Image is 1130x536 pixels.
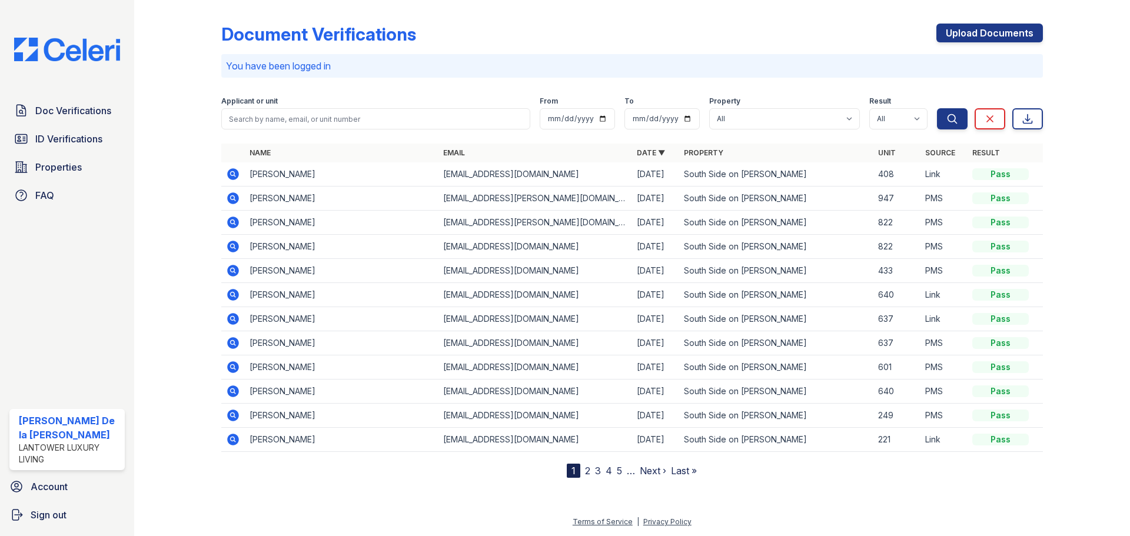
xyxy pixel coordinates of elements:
[920,355,968,379] td: PMS
[679,331,873,355] td: South Side on [PERSON_NAME]
[245,283,438,307] td: [PERSON_NAME]
[873,404,920,428] td: 249
[873,428,920,452] td: 221
[920,307,968,331] td: Link
[438,355,632,379] td: [EMAIL_ADDRESS][DOMAIN_NAME]
[679,283,873,307] td: South Side on [PERSON_NAME]
[585,465,590,477] a: 2
[632,283,679,307] td: [DATE]
[438,404,632,428] td: [EMAIL_ADDRESS][DOMAIN_NAME]
[873,259,920,283] td: 433
[873,379,920,404] td: 640
[438,428,632,452] td: [EMAIL_ADDRESS][DOMAIN_NAME]
[438,259,632,283] td: [EMAIL_ADDRESS][DOMAIN_NAME]
[972,148,1000,157] a: Result
[632,211,679,235] td: [DATE]
[632,235,679,259] td: [DATE]
[226,59,1038,73] p: You have been logged in
[245,428,438,452] td: [PERSON_NAME]
[31,480,68,494] span: Account
[869,96,891,106] label: Result
[5,475,129,498] a: Account
[972,265,1029,277] div: Pass
[640,465,666,477] a: Next ›
[632,404,679,428] td: [DATE]
[245,331,438,355] td: [PERSON_NAME]
[679,307,873,331] td: South Side on [PERSON_NAME]
[245,379,438,404] td: [PERSON_NAME]
[972,217,1029,228] div: Pass
[873,235,920,259] td: 822
[920,259,968,283] td: PMS
[624,96,634,106] label: To
[920,331,968,355] td: PMS
[438,211,632,235] td: [EMAIL_ADDRESS][PERSON_NAME][DOMAIN_NAME]
[920,404,968,428] td: PMS
[438,283,632,307] td: [EMAIL_ADDRESS][DOMAIN_NAME]
[925,148,955,157] a: Source
[221,96,278,106] label: Applicant or unit
[920,283,968,307] td: Link
[873,162,920,187] td: 408
[250,148,271,157] a: Name
[632,355,679,379] td: [DATE]
[920,162,968,187] td: Link
[245,259,438,283] td: [PERSON_NAME]
[632,428,679,452] td: [DATE]
[438,307,632,331] td: [EMAIL_ADDRESS][DOMAIN_NAME]
[9,155,125,179] a: Properties
[873,187,920,211] td: 947
[245,235,438,259] td: [PERSON_NAME]
[5,503,129,527] a: Sign out
[637,517,639,526] div: |
[19,442,120,465] div: Lantower Luxury Living
[873,307,920,331] td: 637
[878,148,896,157] a: Unit
[632,259,679,283] td: [DATE]
[637,148,665,157] a: Date ▼
[567,464,580,478] div: 1
[679,355,873,379] td: South Side on [PERSON_NAME]
[679,379,873,404] td: South Side on [PERSON_NAME]
[35,104,111,118] span: Doc Verifications
[632,331,679,355] td: [DATE]
[9,99,125,122] a: Doc Verifications
[671,465,697,477] a: Last »
[245,355,438,379] td: [PERSON_NAME]
[679,404,873,428] td: South Side on [PERSON_NAME]
[972,289,1029,301] div: Pass
[920,211,968,235] td: PMS
[632,162,679,187] td: [DATE]
[873,283,920,307] td: 640
[9,184,125,207] a: FAQ
[709,96,740,106] label: Property
[606,465,612,477] a: 4
[438,379,632,404] td: [EMAIL_ADDRESS][DOMAIN_NAME]
[972,361,1029,373] div: Pass
[972,168,1029,180] div: Pass
[573,517,633,526] a: Terms of Service
[35,188,54,202] span: FAQ
[617,465,622,477] a: 5
[679,162,873,187] td: South Side on [PERSON_NAME]
[920,235,968,259] td: PMS
[245,187,438,211] td: [PERSON_NAME]
[221,108,530,129] input: Search by name, email, or unit number
[540,96,558,106] label: From
[972,434,1029,445] div: Pass
[443,148,465,157] a: Email
[643,517,692,526] a: Privacy Policy
[920,379,968,404] td: PMS
[245,404,438,428] td: [PERSON_NAME]
[438,235,632,259] td: [EMAIL_ADDRESS][DOMAIN_NAME]
[245,162,438,187] td: [PERSON_NAME]
[920,187,968,211] td: PMS
[31,508,67,522] span: Sign out
[679,211,873,235] td: South Side on [PERSON_NAME]
[972,337,1029,349] div: Pass
[35,160,82,174] span: Properties
[873,355,920,379] td: 601
[684,148,723,157] a: Property
[221,24,416,45] div: Document Verifications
